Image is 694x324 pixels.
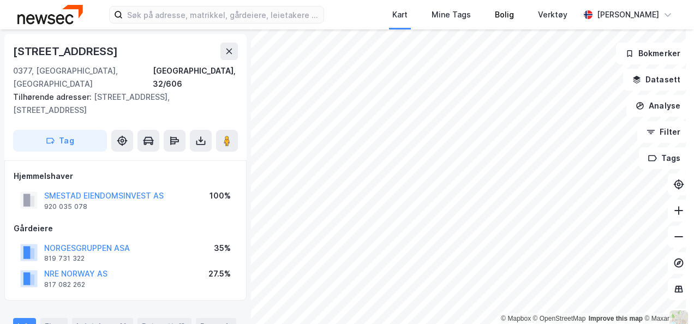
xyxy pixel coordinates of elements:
[626,95,690,117] button: Analyse
[616,43,690,64] button: Bokmerker
[639,272,694,324] div: Kontrollprogram for chat
[13,64,153,91] div: 0377, [GEOGRAPHIC_DATA], [GEOGRAPHIC_DATA]
[14,170,237,183] div: Hjemmelshaver
[639,272,694,324] iframe: Chat Widget
[501,315,531,322] a: Mapbox
[123,7,324,23] input: Søk på adresse, matrikkel, gårdeiere, leietakere eller personer
[44,280,85,289] div: 817 082 262
[208,267,231,280] div: 27.5%
[210,189,231,202] div: 100%
[623,69,690,91] button: Datasett
[13,43,120,60] div: [STREET_ADDRESS]
[153,64,238,91] div: [GEOGRAPHIC_DATA], 32/606
[44,254,85,263] div: 819 731 322
[17,5,83,24] img: newsec-logo.f6e21ccffca1b3a03d2d.png
[13,92,94,101] span: Tilhørende adresser:
[214,242,231,255] div: 35%
[13,91,229,117] div: [STREET_ADDRESS], [STREET_ADDRESS]
[14,222,237,235] div: Gårdeiere
[495,8,514,21] div: Bolig
[538,8,567,21] div: Verktøy
[589,315,643,322] a: Improve this map
[392,8,408,21] div: Kart
[637,121,690,143] button: Filter
[13,130,107,152] button: Tag
[597,8,659,21] div: [PERSON_NAME]
[533,315,586,322] a: OpenStreetMap
[432,8,471,21] div: Mine Tags
[639,147,690,169] button: Tags
[44,202,87,211] div: 920 035 078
